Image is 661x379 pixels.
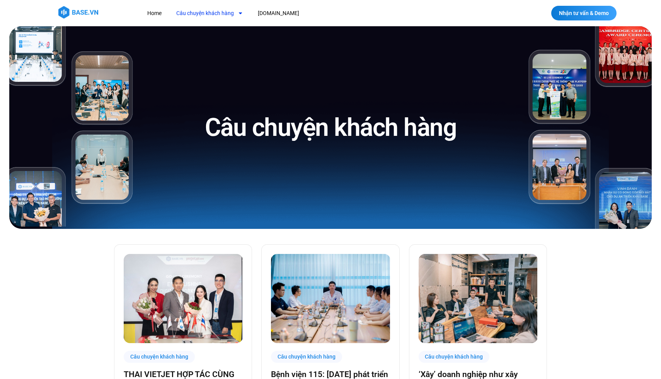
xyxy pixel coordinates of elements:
span: Nhận tư vấn & Demo [559,10,609,16]
a: Home [141,6,167,20]
div: Câu chuyện khách hàng [271,351,342,363]
div: Câu chuyện khách hàng [124,351,195,363]
a: Câu chuyện khách hàng [170,6,249,20]
a: [DOMAIN_NAME] [252,6,305,20]
a: Nhận tư vấn & Demo [551,6,617,20]
h1: Câu chuyện khách hàng [205,112,457,144]
nav: Menu [141,6,441,20]
div: Câu chuyện khách hàng [419,351,490,363]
